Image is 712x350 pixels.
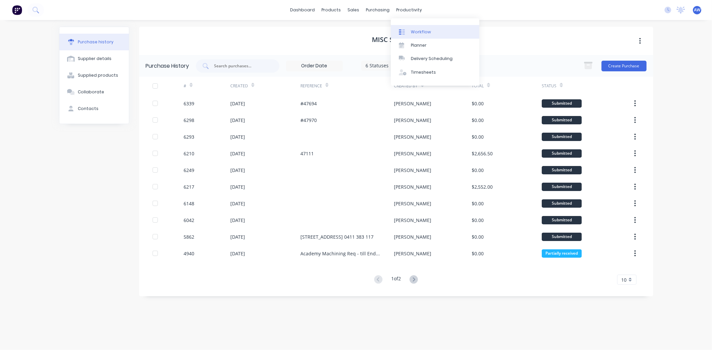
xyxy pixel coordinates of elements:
div: Supplier details [78,56,111,62]
button: Collaborate [59,84,129,100]
div: $0.00 [472,167,484,174]
div: [PERSON_NAME] [394,117,431,124]
div: 6339 [184,100,194,107]
div: Submitted [542,133,582,141]
div: [PERSON_NAME] [394,217,431,224]
div: Created [230,83,248,89]
div: Submitted [542,99,582,108]
div: [PERSON_NAME] [394,100,431,107]
div: [PERSON_NAME] [394,150,431,157]
div: Submitted [542,199,582,208]
a: Timesheets [391,66,479,79]
div: Collaborate [78,89,104,95]
img: Factory [12,5,22,15]
div: purchasing [363,5,393,15]
div: Supplied products [78,72,118,78]
div: 4940 [184,250,194,257]
div: [DATE] [230,233,245,240]
a: Delivery Scheduling [391,52,479,65]
div: 6 Statuses [366,62,413,69]
div: $0.00 [472,117,484,124]
div: Submitted [542,233,582,241]
div: Reference [300,83,322,89]
div: Partially received [542,249,582,258]
div: [PERSON_NAME] [394,200,431,207]
div: [DATE] [230,183,245,190]
div: [DATE] [230,117,245,124]
div: Workflow [411,29,431,35]
div: 6298 [184,117,194,124]
div: Submitted [542,149,582,158]
h1: MISC SUPPLIER [372,36,420,44]
div: [DATE] [230,200,245,207]
div: Purchase history [78,39,113,45]
button: Create Purchase [602,61,647,71]
input: Order Date [286,61,342,71]
div: $2,552.00 [472,183,493,190]
div: 5862 [184,233,194,240]
div: $0.00 [472,200,484,207]
div: [DATE] [230,250,245,257]
div: [STREET_ADDRESS] 0411 383 117 [300,233,374,240]
div: [DATE] [230,100,245,107]
div: 6217 [184,183,194,190]
div: $0.00 [472,233,484,240]
div: [PERSON_NAME] [394,250,431,257]
input: Search purchases... [214,63,269,69]
div: 6210 [184,150,194,157]
div: #47970 [300,117,317,124]
span: AW [694,7,700,13]
div: 47111 [300,150,314,157]
div: products [318,5,344,15]
span: 10 [622,276,627,283]
div: #47694 [300,100,317,107]
div: $2,656.50 [472,150,493,157]
div: sales [344,5,363,15]
div: Contacts [78,106,98,112]
div: [DATE] [230,167,245,174]
div: [DATE] [230,217,245,224]
div: 1 of 2 [391,275,401,285]
div: 6249 [184,167,194,174]
div: 6148 [184,200,194,207]
div: [DATE] [230,150,245,157]
div: $0.00 [472,133,484,140]
div: [PERSON_NAME] [394,233,431,240]
div: # [184,83,186,89]
a: dashboard [287,5,318,15]
button: Purchase history [59,34,129,50]
button: Supplied products [59,67,129,84]
div: 6293 [184,133,194,140]
div: [PERSON_NAME] [394,183,431,190]
div: Delivery Scheduling [411,56,453,62]
div: Academy Machining Req - till End of June [300,250,381,257]
div: $0.00 [472,100,484,107]
div: [PERSON_NAME] [394,167,431,174]
a: Workflow [391,25,479,38]
div: [DATE] [230,133,245,140]
div: Purchase History [146,62,189,70]
div: $0.00 [472,250,484,257]
div: productivity [393,5,425,15]
a: Planner [391,39,479,52]
button: Supplier details [59,50,129,67]
div: Submitted [542,116,582,124]
div: 6042 [184,217,194,224]
div: Submitted [542,166,582,174]
div: Submitted [542,216,582,224]
div: Status [542,83,556,89]
div: [PERSON_NAME] [394,133,431,140]
div: Submitted [542,183,582,191]
button: Contacts [59,100,129,117]
div: $0.00 [472,217,484,224]
div: Planner [411,42,427,48]
div: Timesheets [411,69,436,75]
